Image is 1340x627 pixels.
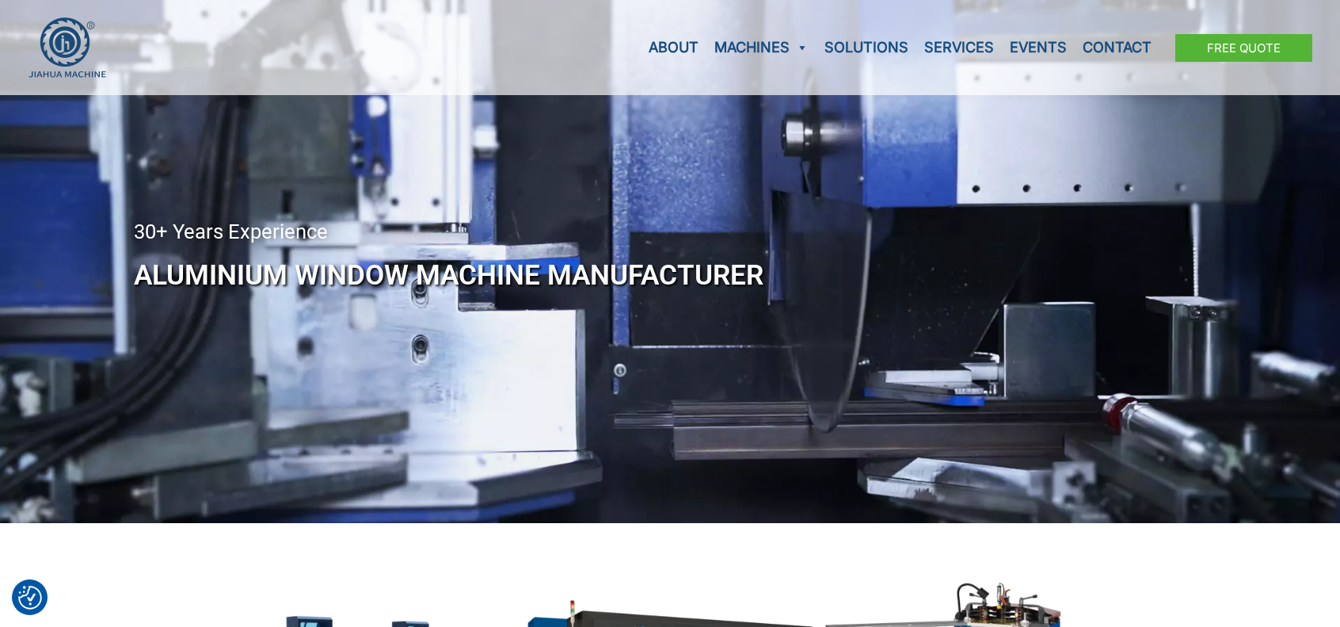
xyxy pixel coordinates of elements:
[134,250,1206,301] h1: Aluminium Window Machine Manufacturer
[1175,34,1312,62] a: Free Quote
[18,586,42,610] button: Consent Preferences
[28,17,107,78] img: JH Aluminium Window & Door Processing Machines
[18,586,42,610] img: Revisit consent button
[134,222,1206,243] div: 30+ Years Experience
